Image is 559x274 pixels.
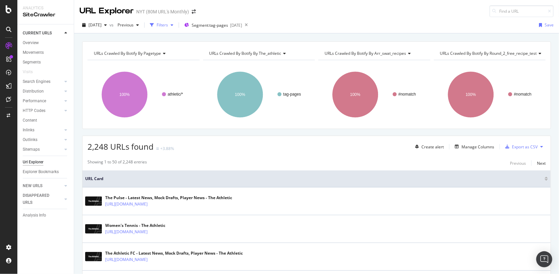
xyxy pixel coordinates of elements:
[23,159,43,166] div: Url Explorer
[23,30,52,37] div: CURRENT URLS
[23,146,40,153] div: Sitemaps
[23,59,69,66] a: Segments
[23,59,41,66] div: Segments
[23,88,62,95] a: Distribution
[439,48,547,59] h4: URLs Crawled By Botify By round_2_free_recipe_test
[23,212,69,219] a: Analysis Info
[23,117,69,124] a: Content
[23,136,62,143] a: Outlinks
[23,49,44,56] div: Movements
[85,224,102,234] img: main image
[536,251,552,267] div: Open Intercom Messenger
[440,50,537,56] span: URLs Crawled By Botify By round_2_free_recipe_test
[23,88,44,95] div: Distribution
[147,20,176,30] button: Filters
[23,168,69,175] a: Explorer Bookmarks
[120,92,130,97] text: 100%
[115,20,142,30] button: Previous
[23,192,62,206] a: DISAPPEARED URLS
[23,168,59,175] div: Explorer Bookmarks
[23,127,62,134] a: Inlinks
[235,92,245,97] text: 100%
[156,148,159,150] img: Equal
[398,92,416,97] text: #nomatch
[350,92,361,97] text: 100%
[514,92,532,97] text: #nomatch
[23,182,42,189] div: NEW URLS
[536,20,554,30] button: Save
[192,9,196,14] div: arrow-right-arrow-left
[87,141,154,152] span: 2,248 URLs found
[110,22,115,28] span: vs
[510,159,526,167] button: Previous
[512,144,538,150] div: Export as CSV
[510,160,526,166] div: Previous
[323,48,424,59] h4: URLs Crawled By Botify By arr_swat_recipes
[23,192,56,206] div: DISAPPEARED URLS
[421,144,444,150] div: Create alert
[23,146,62,153] a: Sitemaps
[203,65,315,124] svg: A chart.
[23,68,39,76] a: Visits
[461,144,494,150] div: Manage Columns
[23,11,68,19] div: SiteCrawler
[182,20,242,30] button: Segment:tag-pages[DATE]
[23,212,46,219] div: Analysis Info
[192,22,228,28] span: Segment: tag-pages
[23,78,62,85] a: Search Engines
[545,22,554,28] div: Save
[230,22,242,28] div: [DATE]
[23,5,68,11] div: Analytics
[88,22,102,28] span: 2025 Aug. 25th
[87,65,200,124] svg: A chart.
[23,98,46,105] div: Performance
[23,182,62,189] a: NEW URLS
[23,117,37,124] div: Content
[23,30,62,37] a: CURRENT URLS
[23,127,34,134] div: Inlinks
[537,159,546,167] button: Next
[208,48,309,59] h4: URLs Crawled By Botify By the_athletic
[79,20,110,30] button: [DATE]
[209,50,282,56] span: URLs Crawled By Botify By the_athletic
[105,250,243,256] div: The Athletic FC - Latest News, Mock Drafts, Player News - The Athletic
[87,159,147,167] div: Showing 1 to 50 of 2,248 entries
[23,107,62,114] a: HTTP Codes
[537,160,546,166] div: Next
[115,22,134,28] span: Previous
[23,159,69,166] a: Url Explorer
[465,92,476,97] text: 100%
[105,195,232,201] div: The Pulse - Latest News, Mock Drafts, Player News - The Athletic
[157,22,168,28] div: Filters
[325,50,406,56] span: URLs Crawled By Botify By arr_swat_recipes
[452,143,494,151] button: Manage Columns
[490,5,554,17] input: Find a URL
[105,223,177,229] div: Women's Tennis - The Athletic
[168,92,183,97] text: athletic/*
[136,8,189,15] div: NYT (80M URL's Monthly)
[23,98,62,105] a: Performance
[85,196,102,206] img: main image
[23,49,69,56] a: Movements
[318,65,430,124] svg: A chart.
[23,39,39,46] div: Overview
[92,48,194,59] h4: URLs Crawled By Botify By pagetype
[105,256,148,263] a: [URL][DOMAIN_NAME]
[105,201,148,208] a: [URL][DOMAIN_NAME]
[23,136,37,143] div: Outlinks
[283,92,301,97] text: tag-pages
[23,39,69,46] a: Overview
[434,65,546,124] svg: A chart.
[79,5,134,17] div: URL Explorer
[105,229,148,235] a: [URL][DOMAIN_NAME]
[23,68,33,76] div: Visits
[23,107,45,114] div: HTTP Codes
[94,50,161,56] span: URLs Crawled By Botify By pagetype
[503,141,538,152] button: Export as CSV
[23,78,50,85] div: Search Engines
[160,146,174,151] div: +3.88%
